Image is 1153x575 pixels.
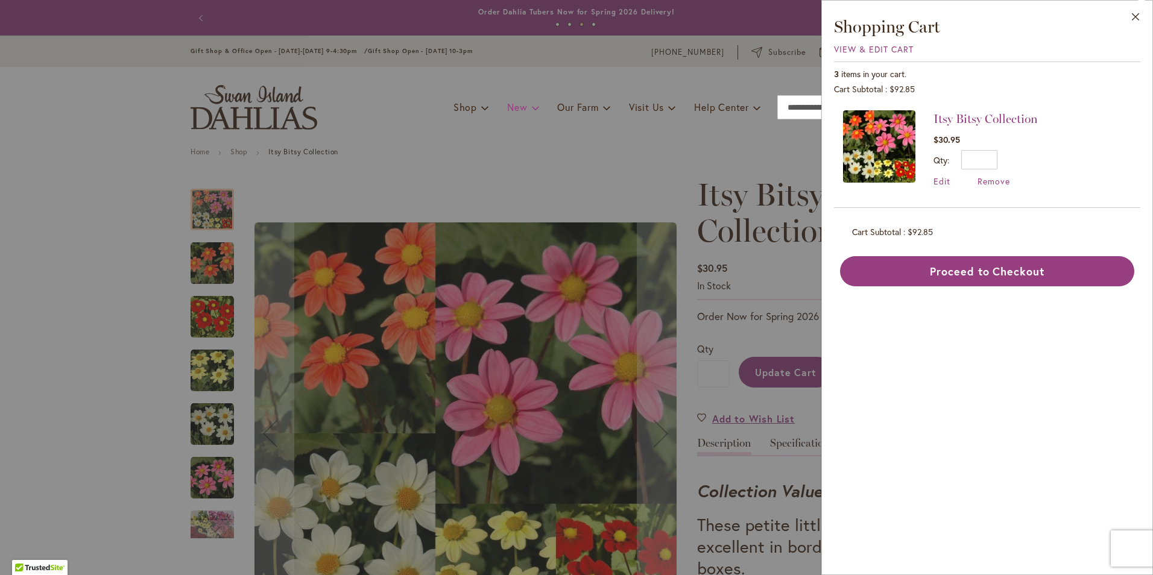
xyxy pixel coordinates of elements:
[840,256,1134,286] button: Proceed to Checkout
[933,112,1038,126] a: Itsy Bitsy Collection
[933,154,949,166] label: Qty
[933,175,950,187] a: Edit
[9,532,43,566] iframe: Launch Accessibility Center
[933,134,960,145] span: $30.95
[834,68,839,80] span: 3
[834,16,940,37] span: Shopping Cart
[507,101,527,113] span: New
[852,226,901,237] span: Cart Subtotal
[557,101,598,113] span: Our Farm
[694,101,749,113] span: Help Center
[889,83,915,95] span: $92.85
[843,110,915,183] img: Itsy Bitsy Collection
[629,101,664,113] span: Visit Us
[908,226,933,237] span: $92.85
[834,43,914,55] a: View & Edit Cart
[978,175,1010,187] a: Remove
[453,101,477,113] span: Shop
[834,83,883,95] span: Cart Subtotal
[843,110,915,187] a: Itsy Bitsy Collection
[841,68,906,80] span: items in your cart.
